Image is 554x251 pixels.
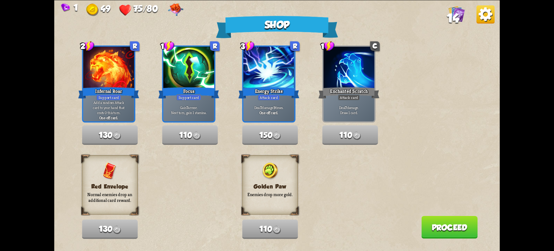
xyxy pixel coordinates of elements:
div: C [370,41,379,51]
h3: Golden Paw [246,183,294,190]
b: One-off card. [419,60,438,65]
img: Gold.png [113,226,121,234]
p: Enemies drop more gold. [246,191,294,197]
div: R [130,41,139,51]
span: 49 [101,3,110,13]
img: Regal Pillow - Heal an additional 15 HP when you rest at the campfire. [168,3,183,16]
b: 3 [273,105,275,110]
button: 150 [242,125,298,145]
b: 7 [186,105,188,110]
span: 120 [413,81,427,90]
img: Gold.png [113,131,121,140]
h3: Red Envelope [86,183,134,190]
div: Shop [216,16,338,38]
img: GoldenPaw.png [261,163,279,180]
img: Heart.png [119,3,132,16]
div: 1 [321,40,335,51]
img: Cards_Icon.png [448,5,465,22]
p: Deal damage. [405,55,453,60]
img: Gold.png [193,184,201,192]
img: Gold.png [273,131,281,140]
button: 130 [82,125,137,145]
img: Gold.png [86,3,99,16]
button: 110 [322,125,378,145]
button: Proceed [421,216,478,239]
img: Gold.png [272,226,281,234]
div: Energy Strike [238,86,299,100]
div: Enchanted Scratch [318,86,379,100]
img: Gold.png [439,82,447,90]
button: 130 [82,220,137,239]
div: Fire Potion [399,36,460,50]
div: R [290,41,299,51]
div: 2 [80,40,94,51]
p: Normal enemies drop an additional card reward. [86,191,134,203]
p: Gain armor. Next turn, gain 1 stamina. [164,105,213,115]
p: Heal an additional 15 HP when you rest at the campfire. [166,150,214,167]
div: View all the cards in your deck [448,5,465,23]
button: 110 [242,220,298,239]
b: 8 [425,55,427,60]
div: Infernal Roar [78,86,139,100]
div: 1 [161,40,175,51]
img: RedEnvelope.png [103,163,116,180]
b: One-off card. [99,115,118,120]
div: Attack card [338,94,360,100]
b: One-off card. [259,110,278,115]
h3: Regal Pillow [166,141,214,148]
img: Gem.png [61,3,70,12]
button: 110 [162,125,217,145]
div: Support card [96,94,121,100]
img: Gold.png [192,131,201,140]
span: 14 [447,12,460,25]
div: Potion card [418,44,440,51]
button: 180 [162,178,217,197]
button: 12060 [403,75,458,95]
span: 75/80 [133,3,158,13]
p: Add a random Attack card to your hand that costs 0 this turn. [84,100,133,115]
p: Deal damage. Draw 1 card. [325,105,373,115]
div: Gems [61,3,78,13]
img: Options_Button.png [476,5,494,23]
div: R [210,41,219,51]
b: 7 [345,105,347,110]
div: Health [119,3,158,16]
p: Deal damage times. [245,105,293,110]
img: Gold.png [352,131,361,140]
div: 3 [241,40,255,51]
div: Gold [86,3,110,16]
div: Focus [158,86,219,100]
b: 7 [260,105,262,110]
div: Attack card [258,94,280,100]
div: Support card [176,94,201,100]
